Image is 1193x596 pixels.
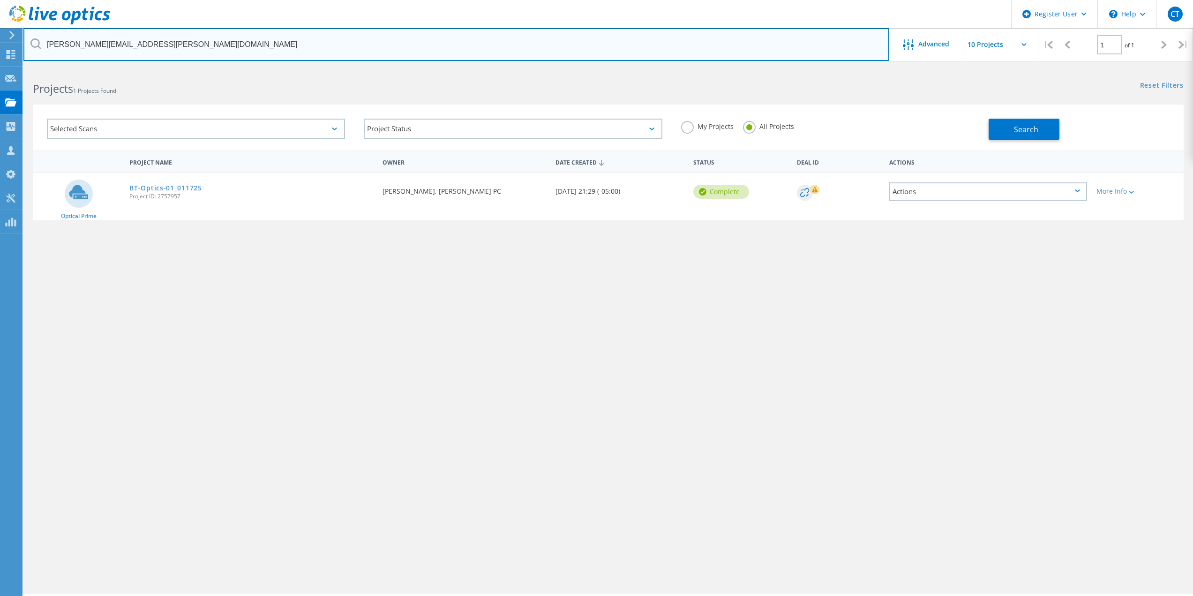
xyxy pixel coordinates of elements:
[918,41,949,47] span: Advanced
[1038,28,1058,61] div: |
[1174,28,1193,61] div: |
[1109,10,1118,18] svg: \n
[551,153,689,171] div: Date Created
[681,121,734,130] label: My Projects
[364,119,662,139] div: Project Status
[378,153,550,170] div: Owner
[61,213,97,219] span: Optical Prime
[1140,82,1184,90] a: Reset Filters
[1125,41,1134,49] span: of 1
[47,119,345,139] div: Selected Scans
[9,20,110,26] a: Live Optics Dashboard
[885,153,1092,170] div: Actions
[129,194,373,199] span: Project ID: 2757957
[125,153,378,170] div: Project Name
[989,119,1059,140] button: Search
[743,121,794,130] label: All Projects
[1014,124,1038,135] span: Search
[33,81,73,96] b: Projects
[693,185,749,199] div: Complete
[551,173,689,204] div: [DATE] 21:29 (-05:00)
[689,153,792,170] div: Status
[792,153,884,170] div: Deal Id
[1170,10,1179,18] span: CT
[23,28,889,61] input: Search projects by name, owner, ID, company, etc
[889,182,1087,201] div: Actions
[129,185,202,191] a: BT-Optics-01_011725
[73,87,116,95] span: 1 Projects Found
[378,173,550,204] div: [PERSON_NAME], [PERSON_NAME] PC
[1096,188,1179,195] div: More Info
